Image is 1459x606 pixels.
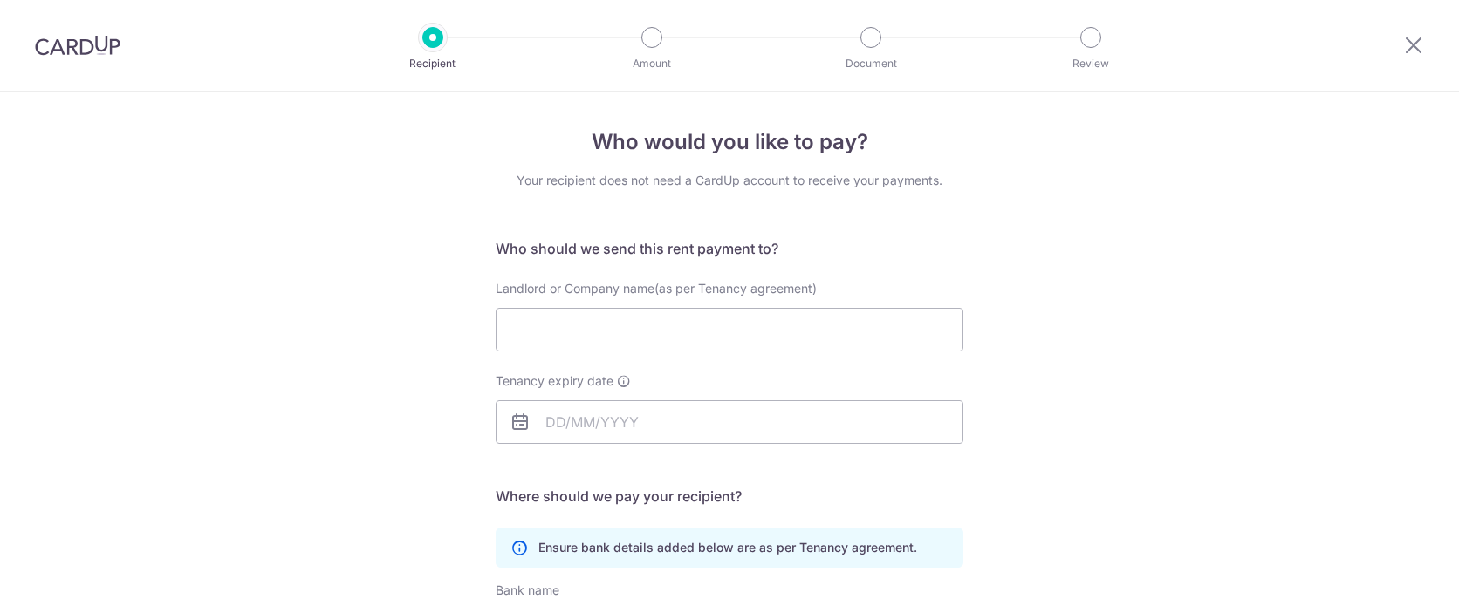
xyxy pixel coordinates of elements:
[368,55,497,72] p: Recipient
[496,172,963,189] div: Your recipient does not need a CardUp account to receive your payments.
[35,35,120,56] img: CardUp
[496,281,817,296] span: Landlord or Company name(as per Tenancy agreement)
[496,372,613,390] span: Tenancy expiry date
[587,55,716,72] p: Amount
[496,400,963,444] input: DD/MM/YYYY
[538,539,917,556] p: Ensure bank details added below are as per Tenancy agreement.
[1347,554,1442,597] iframe: Opens a widget where you can find more information
[806,55,935,72] p: Document
[496,238,963,259] h5: Who should we send this rent payment to?
[496,486,963,507] h5: Where should we pay your recipient?
[1026,55,1155,72] p: Review
[496,126,963,158] h4: Who would you like to pay?
[496,582,559,599] label: Bank name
